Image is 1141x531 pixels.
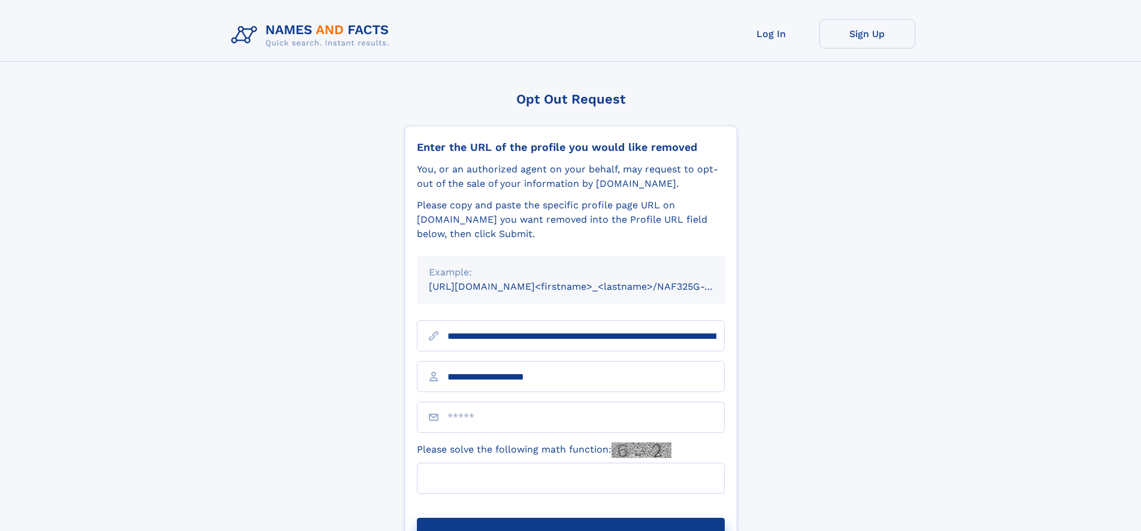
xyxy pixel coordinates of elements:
[417,141,725,154] div: Enter the URL of the profile you would like removed
[226,19,399,51] img: Logo Names and Facts
[404,92,737,107] div: Opt Out Request
[429,265,713,280] div: Example:
[429,281,747,292] small: [URL][DOMAIN_NAME]<firstname>_<lastname>/NAF325G-xxxxxxxx
[724,19,819,48] a: Log In
[417,442,671,458] label: Please solve the following math function:
[417,198,725,241] div: Please copy and paste the specific profile page URL on [DOMAIN_NAME] you want removed into the Pr...
[819,19,915,48] a: Sign Up
[417,162,725,191] div: You, or an authorized agent on your behalf, may request to opt-out of the sale of your informatio...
